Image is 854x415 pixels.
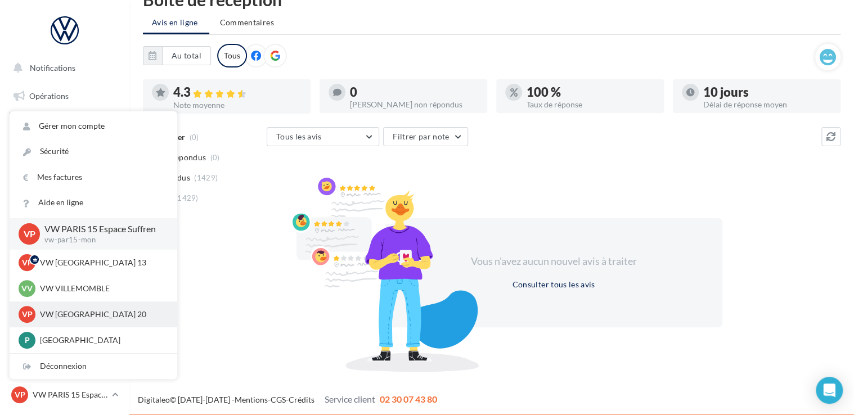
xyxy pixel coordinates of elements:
[350,86,478,98] div: 0
[527,101,655,109] div: Taux de réponse
[162,46,211,65] button: Au total
[703,101,831,109] div: Délai de réponse moyen
[40,283,164,294] p: VW VILLEMOMBLE
[40,335,164,346] p: [GEOGRAPHIC_DATA]
[703,86,831,98] div: 10 jours
[220,17,274,27] span: Commentaires
[271,395,286,404] a: CGS
[7,84,123,108] a: Opérations
[7,318,123,351] a: Campagnes DataOnDemand
[7,112,123,136] a: Boîte de réception
[7,225,123,249] a: Médiathèque
[7,281,123,314] a: PLV et print personnalisable
[40,257,164,268] p: VW [GEOGRAPHIC_DATA] 13
[40,309,164,320] p: VW [GEOGRAPHIC_DATA] 20
[25,335,30,346] span: P
[289,395,314,404] a: Crédits
[383,127,468,146] button: Filtrer par note
[457,254,650,269] div: Vous n'avez aucun nouvel avis à traiter
[10,165,177,190] a: Mes factures
[22,257,33,268] span: VP
[194,173,218,182] span: (1429)
[10,114,177,139] a: Gérer mon compte
[173,86,302,99] div: 4.3
[7,141,123,165] a: Visibilité en ligne
[350,101,478,109] div: [PERSON_NAME] non répondus
[217,44,247,67] div: Tous
[138,395,170,404] a: Digitaleo
[24,227,35,240] span: VP
[143,46,211,65] button: Au total
[507,278,599,291] button: Consulter tous les avis
[380,394,437,404] span: 02 30 07 43 80
[325,394,375,404] span: Service client
[15,389,25,400] span: VP
[173,101,302,109] div: Note moyenne
[7,56,118,80] button: Notifications
[138,395,437,404] span: © [DATE]-[DATE] - - -
[267,127,379,146] button: Tous les avis
[44,223,159,236] p: VW PARIS 15 Espace Suffren
[276,132,322,141] span: Tous les avis
[9,384,120,405] a: VP VW PARIS 15 Espace Suffren
[154,152,206,163] span: Non répondus
[30,63,75,73] span: Notifications
[33,389,107,400] p: VW PARIS 15 Espace Suffren
[7,169,123,193] a: Campagnes
[7,253,123,277] a: Calendrier
[21,283,33,294] span: VV
[175,193,199,202] span: (1429)
[29,91,69,101] span: Opérations
[235,395,268,404] a: Mentions
[44,235,159,245] p: vw-par15-mon
[10,190,177,215] a: Aide en ligne
[210,153,220,162] span: (0)
[816,377,843,404] div: Open Intercom Messenger
[10,139,177,164] a: Sécurité
[22,309,33,320] span: VP
[527,86,655,98] div: 100 %
[7,197,123,220] a: Contacts
[10,354,177,379] div: Déconnexion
